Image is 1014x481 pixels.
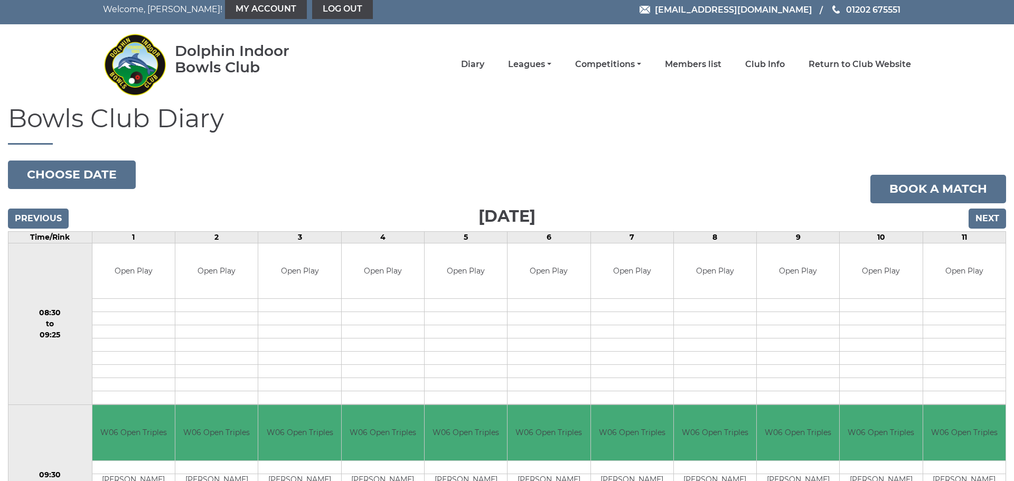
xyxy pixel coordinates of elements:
[840,231,923,243] td: 10
[923,243,1006,299] td: Open Play
[342,405,424,460] td: W06 Open Triples
[870,175,1006,203] a: Book a match
[342,243,424,299] td: Open Play
[508,405,590,460] td: W06 Open Triples
[508,59,551,70] a: Leagues
[640,6,650,14] img: Email
[591,405,673,460] td: W06 Open Triples
[575,59,641,70] a: Competitions
[8,161,136,189] button: Choose date
[461,59,484,70] a: Diary
[175,43,323,76] div: Dolphin Indoor Bowls Club
[175,231,258,243] td: 2
[673,231,756,243] td: 8
[508,231,590,243] td: 6
[425,243,507,299] td: Open Play
[832,5,840,14] img: Phone us
[674,405,756,460] td: W06 Open Triples
[92,231,175,243] td: 1
[969,209,1006,229] input: Next
[508,243,590,299] td: Open Play
[590,231,673,243] td: 7
[258,405,341,460] td: W06 Open Triples
[341,231,424,243] td: 4
[92,243,175,299] td: Open Play
[846,4,900,14] span: 01202 675551
[655,4,812,14] span: [EMAIL_ADDRESS][DOMAIN_NAME]
[175,243,258,299] td: Open Play
[8,105,1006,145] h1: Bowls Club Diary
[8,209,69,229] input: Previous
[591,243,673,299] td: Open Play
[103,27,166,101] img: Dolphin Indoor Bowls Club
[8,231,92,243] td: Time/Rink
[665,59,721,70] a: Members list
[674,243,756,299] td: Open Play
[92,405,175,460] td: W06 Open Triples
[923,405,1006,460] td: W06 Open Triples
[831,3,900,16] a: Phone us 01202 675551
[840,243,922,299] td: Open Play
[640,3,812,16] a: Email [EMAIL_ADDRESS][DOMAIN_NAME]
[840,405,922,460] td: W06 Open Triples
[745,59,785,70] a: Club Info
[175,405,258,460] td: W06 Open Triples
[757,405,839,460] td: W06 Open Triples
[425,405,507,460] td: W06 Open Triples
[258,243,341,299] td: Open Play
[258,231,341,243] td: 3
[424,231,507,243] td: 5
[923,231,1006,243] td: 11
[757,231,840,243] td: 9
[757,243,839,299] td: Open Play
[809,59,911,70] a: Return to Club Website
[8,243,92,405] td: 08:30 to 09:25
